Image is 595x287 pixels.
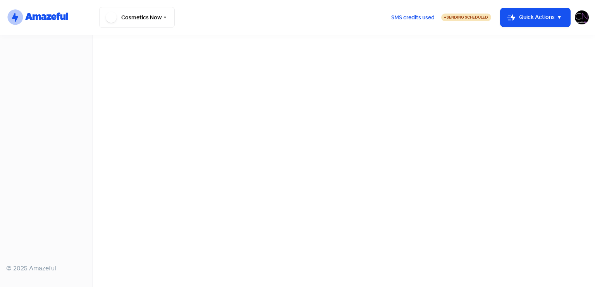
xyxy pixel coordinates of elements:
button: Cosmetics Now [99,7,175,28]
div: © 2025 Amazeful [6,264,86,273]
a: Sending Scheduled [441,13,491,22]
button: Quick Actions [500,8,570,27]
span: Sending Scheduled [447,15,488,20]
span: SMS credits used [391,14,435,22]
a: SMS credits used [385,13,441,21]
img: User [575,10,589,24]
